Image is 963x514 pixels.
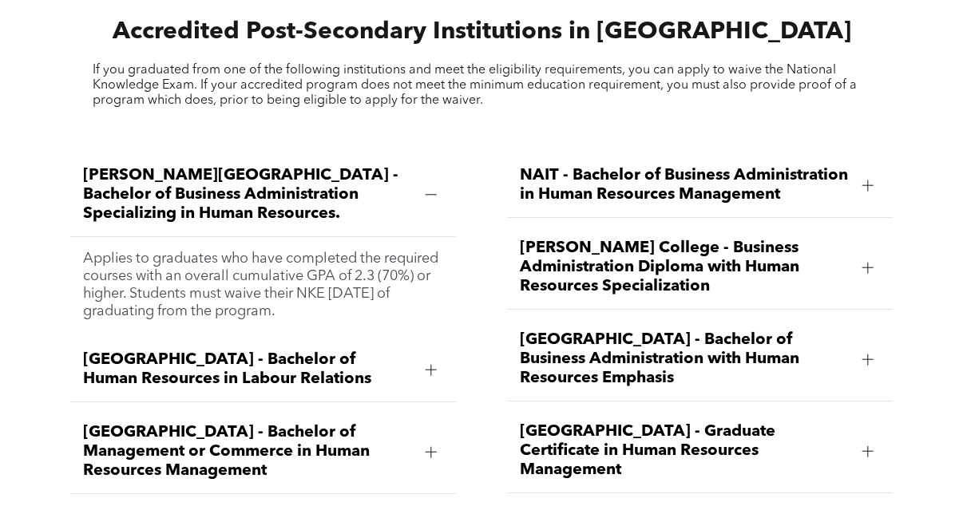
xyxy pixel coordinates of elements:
[93,64,857,107] span: If you graduated from one of the following institutions and meet the eligibility requirements, yo...
[520,330,850,388] span: [GEOGRAPHIC_DATA] - Bachelor of Business Administration with Human Resources Emphasis
[83,166,413,223] span: [PERSON_NAME][GEOGRAPHIC_DATA] - Bachelor of Business Administration Specializing in Human Resour...
[83,250,443,320] p: Applies to graduates who have completed the required courses with an overall cumulative GPA of 2....
[83,423,413,480] span: [GEOGRAPHIC_DATA] - Bachelor of Management or Commerce in Human Resources Management
[520,239,850,296] span: [PERSON_NAME] College - Business Administration Diploma with Human Resources Specialization
[520,166,850,204] span: NAIT - Bachelor of Business Administration in Human Resources Management
[113,20,851,44] span: Accredited Post-Secondary Institutions in [GEOGRAPHIC_DATA]
[83,350,413,389] span: [GEOGRAPHIC_DATA] - Bachelor of Human Resources in Labour Relations
[520,422,850,480] span: [GEOGRAPHIC_DATA] - Graduate Certificate in Human Resources Management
